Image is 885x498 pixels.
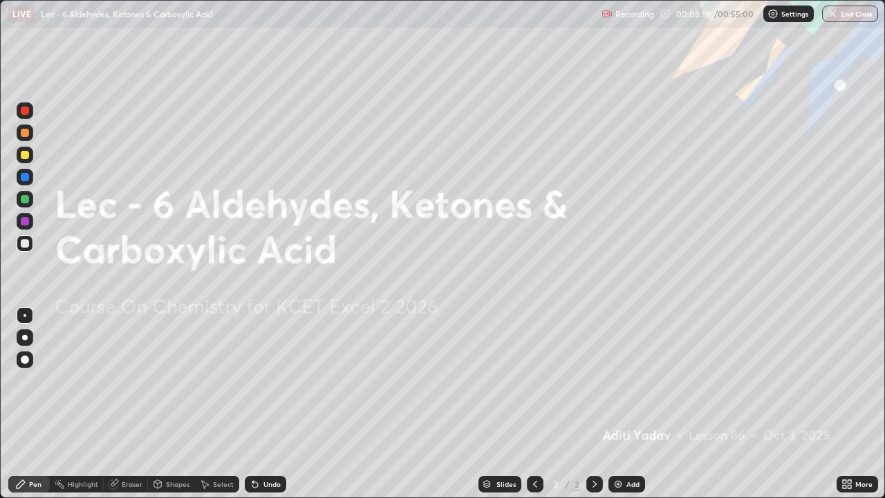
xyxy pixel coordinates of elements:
img: end-class-cross [827,8,838,19]
p: Lec - 6 Aldehydes, Ketones & Carboxylic Acid [41,8,212,19]
div: Eraser [122,481,142,488]
div: Add [626,481,640,488]
img: add-slide-button [613,479,624,490]
div: Shapes [166,481,189,488]
div: Highlight [68,481,98,488]
div: 2 [549,480,563,488]
div: 2 [572,478,581,490]
div: Slides [496,481,516,488]
img: class-settings-icons [767,8,779,19]
p: Recording [615,9,654,19]
div: More [855,481,873,488]
div: Pen [29,481,41,488]
div: Undo [263,481,281,488]
img: recording.375f2c34.svg [602,8,613,19]
div: / [566,480,570,488]
div: Select [213,481,234,488]
p: LIVE [12,8,31,19]
button: End Class [822,6,878,22]
p: Settings [781,10,808,17]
